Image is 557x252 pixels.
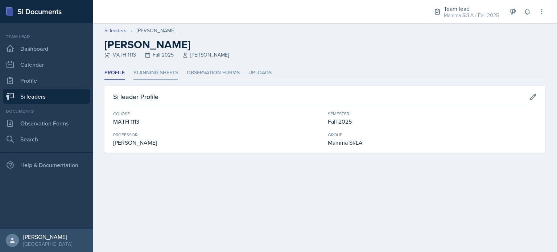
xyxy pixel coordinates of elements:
div: [GEOGRAPHIC_DATA] [23,240,72,248]
div: MATH 1113 [113,117,322,126]
div: MATH 1113 Fall 2025 [PERSON_NAME] [104,51,545,59]
a: Si leaders [3,89,90,104]
a: Dashboard [3,41,90,56]
div: Course [113,111,322,117]
div: Team lead [444,4,499,13]
div: Professor [113,132,322,138]
div: Documents [3,108,90,115]
a: Search [3,132,90,146]
li: Planning Sheets [133,66,178,80]
div: Help & Documentation [3,158,90,172]
div: [PERSON_NAME] [23,233,72,240]
div: Mamma SI/LA [328,138,537,147]
div: Team lead [3,33,90,40]
a: Si leaders [104,27,127,34]
a: Profile [3,73,90,88]
h3: Si leader Profile [113,92,158,102]
div: Group [328,132,537,138]
div: Mamma SI/LA / Fall 2025 [444,12,499,19]
div: [PERSON_NAME] [137,27,175,34]
h2: [PERSON_NAME] [104,38,545,51]
li: Profile [104,66,125,80]
div: Fall 2025 [328,117,537,126]
a: Observation Forms [3,116,90,131]
li: Uploads [248,66,272,80]
div: [PERSON_NAME] [113,138,322,147]
li: Observation Forms [187,66,240,80]
div: Semester [328,111,537,117]
a: Calendar [3,57,90,72]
